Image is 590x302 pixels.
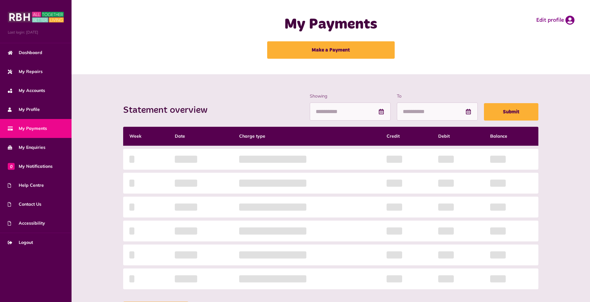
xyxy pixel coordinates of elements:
[8,163,15,170] span: 0
[8,220,45,226] span: Accessibility
[8,239,33,246] span: Logout
[8,125,47,132] span: My Payments
[8,87,45,94] span: My Accounts
[8,106,40,113] span: My Profile
[207,16,454,34] h1: My Payments
[8,49,42,56] span: Dashboard
[8,163,53,170] span: My Notifications
[267,41,395,59] a: Make a Payment
[536,16,574,25] a: Edit profile
[8,68,43,75] span: My Repairs
[8,144,45,151] span: My Enquiries
[8,30,64,35] span: Last login: [DATE]
[8,182,44,189] span: Help Centre
[8,201,41,208] span: Contact Us
[8,11,64,23] img: MyRBH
